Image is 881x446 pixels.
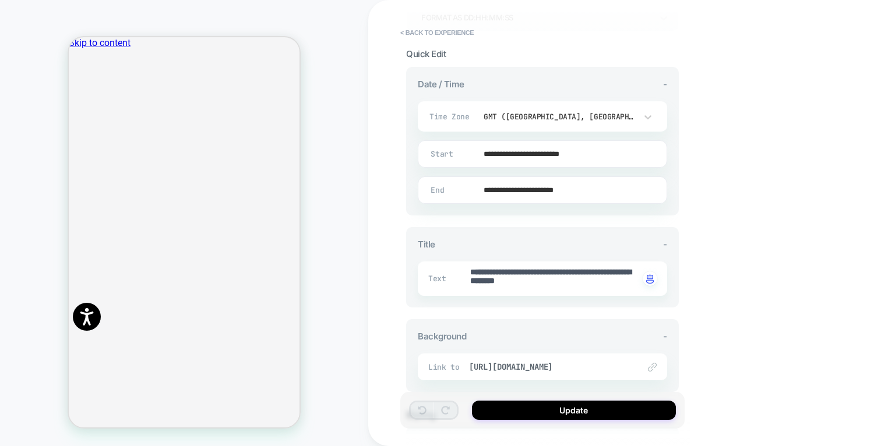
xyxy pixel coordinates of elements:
img: edit [648,363,657,371]
button: Update [472,401,676,420]
span: [URL][DOMAIN_NAME] [469,362,628,372]
img: edit with ai [646,274,654,284]
div: GMT ([GEOGRAPHIC_DATA], [GEOGRAPHIC_DATA], [GEOGRAPHIC_DATA]) [484,112,636,122]
button: < Back to experience [394,23,480,42]
span: Background [418,331,466,342]
span: Title [418,239,435,250]
span: - [663,331,667,342]
span: - [663,239,667,250]
span: Link to [428,362,463,372]
div: Format as DD:HH:MM:SS [421,10,652,26]
span: Text [428,274,443,284]
span: Date / Time [418,79,464,90]
span: - [663,79,667,90]
span: Quick Edit [406,48,446,59]
span: Time Zone [429,112,476,122]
